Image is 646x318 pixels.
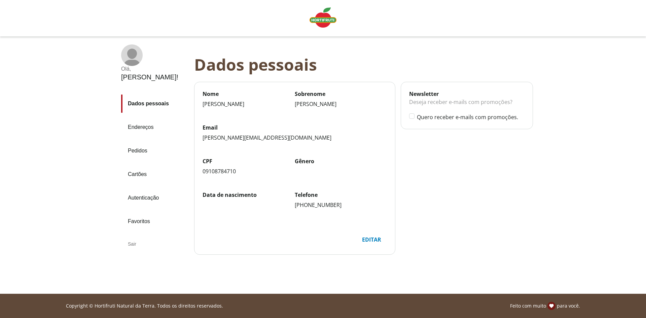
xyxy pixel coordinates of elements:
label: Sobrenome [295,90,387,98]
div: Deseja receber e-mails com promoções? [409,98,525,113]
div: [PERSON_NAME][EMAIL_ADDRESS][DOMAIN_NAME] [203,134,387,141]
div: Linha de sessão [3,302,643,310]
label: Gênero [295,157,387,165]
label: CPF [203,157,295,165]
div: 09108784710 [203,168,295,175]
div: [PHONE_NUMBER] [295,201,387,209]
img: Logo [310,7,336,28]
a: Cartões [121,165,189,183]
label: Email [203,124,387,131]
label: Data de nascimento [203,191,295,199]
label: Nome [203,90,295,98]
a: Pedidos [121,142,189,160]
div: Editar [357,233,387,246]
a: Autenticação [121,189,189,207]
div: Dados pessoais [194,55,538,74]
div: [PERSON_NAME] [295,100,387,108]
label: Telefone [295,191,387,199]
p: Feito com muito para você. [510,302,580,310]
a: Endereços [121,118,189,136]
div: [PERSON_NAME] ! [121,73,178,81]
img: amor [547,302,555,310]
div: Olá , [121,66,178,72]
a: Logo [307,5,339,32]
div: Newsletter [409,90,525,98]
div: [PERSON_NAME] [203,100,295,108]
button: Editar [356,233,387,246]
a: Dados pessoais [121,95,189,113]
label: Quero receber e-mails com promoções. [417,113,525,121]
a: Favoritos [121,212,189,231]
p: Copyright © Hortifruti Natural da Terra. Todos os direitos reservados. [66,303,223,309]
div: Sair [121,236,189,252]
